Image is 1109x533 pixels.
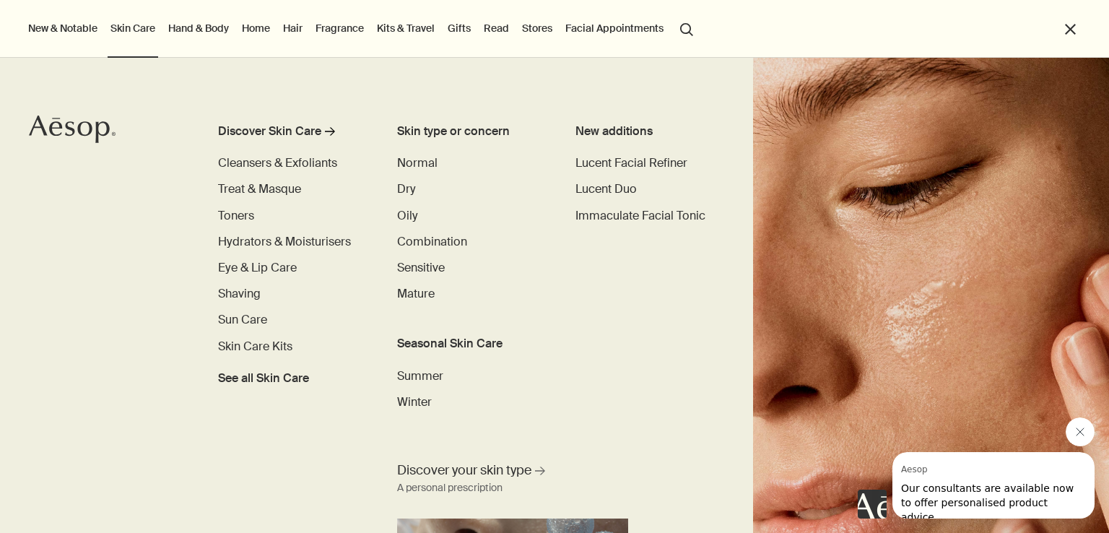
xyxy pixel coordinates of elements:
a: Hair [280,19,305,38]
span: Shaving [218,286,261,301]
a: Hydrators & Moisturisers [218,233,351,251]
a: Facial Appointments [562,19,666,38]
span: Discover your skin type [397,461,531,480]
a: Aesop [25,111,119,151]
button: Stores [519,19,555,38]
a: Gifts [445,19,474,38]
a: Skin Care [108,19,158,38]
a: See all Skin Care [218,364,309,387]
iframe: Close message from Aesop [1066,417,1095,446]
a: Mature [397,285,435,303]
img: Woman holding her face with her hands [753,58,1109,533]
a: Oily [397,207,418,225]
span: Mature [397,286,435,301]
a: Sensitive [397,259,445,277]
span: Summer [397,368,443,383]
a: Shaving [218,285,261,303]
a: Immaculate Facial Tonic [575,207,705,225]
a: Lucent Duo [575,181,637,198]
span: Sensitive [397,260,445,275]
span: See all Skin Care [218,370,309,387]
a: Normal [397,155,438,172]
span: Toners [218,208,254,223]
a: Fragrance [313,19,367,38]
div: Aesop says "Our consultants are available now to offer personalised product advice.". Open messag... [858,417,1095,519]
span: Hydrators & Moisturisers [218,234,351,249]
span: Normal [397,155,438,170]
iframe: no content [858,490,887,519]
span: Treat & Masque [218,181,301,196]
h3: Skin type or concern [397,123,542,140]
span: Cleansers & Exfoliants [218,155,337,170]
a: Treat & Masque [218,181,301,198]
span: Winter [397,394,432,409]
span: Combination [397,234,467,249]
span: Lucent Facial Refiner [575,155,687,170]
a: Kits & Travel [374,19,438,38]
h3: Seasonal Skin Care [397,335,542,352]
div: Discover Skin Care [218,123,321,140]
span: Our consultants are available now to offer personalised product advice. [9,30,181,71]
iframe: Message from Aesop [892,452,1095,519]
a: Winter [397,394,432,411]
a: Cleansers & Exfoliants [218,155,337,172]
div: New additions [575,123,720,140]
a: Skin Care Kits [218,338,292,355]
span: Sun Care [218,312,267,327]
button: Open search [674,14,700,42]
span: Immaculate Facial Tonic [575,208,705,223]
a: Lucent Facial Refiner [575,155,687,172]
a: Summer [397,368,443,385]
span: Dry [397,181,416,196]
span: Skin Care Kits [218,339,292,354]
button: Close the Menu [1062,21,1079,38]
button: New & Notable [25,19,100,38]
a: Home [239,19,273,38]
span: Lucent Duo [575,181,637,196]
svg: Aesop [29,115,116,144]
div: A personal prescription [397,480,503,497]
a: Sun Care [218,311,267,329]
a: Discover Skin Care [218,123,364,146]
a: Dry [397,181,416,198]
a: Hand & Body [165,19,232,38]
a: Toners [218,207,254,225]
span: Eye & Lip Care [218,260,297,275]
span: Oily [397,208,418,223]
a: Combination [397,233,467,251]
a: Read [481,19,512,38]
a: Eye & Lip Care [218,259,297,277]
